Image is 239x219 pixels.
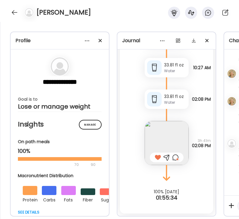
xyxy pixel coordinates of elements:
div: 70 [18,161,89,168]
div: 90 [90,161,96,168]
div: sugar [100,195,114,204]
div: Goal is to [18,96,102,103]
div: 01:55:34 [117,194,216,201]
img: avatars%2F4pOFJhgMtKUhMyBFIMkzbkbx04l1 [227,69,236,78]
div: Macronutrient Distribution [18,173,119,179]
div: fats [61,195,76,204]
img: bg-avatar-default.svg [25,8,33,17]
div: 33.81 fl oz [164,62,186,68]
div: 100% [DATE] [117,189,216,194]
div: protein [23,195,37,204]
span: 3h 41m [192,138,211,143]
div: 100% [18,147,102,155]
span: 02:08 PM [192,143,211,148]
img: images%2FKctm46SuybbMQSXT8hwA8FvFJK03%2Fj0BEqBSwTaU9lN2EdyHX%2F6CidO0zlZq8knrSBk8qs_240 [145,121,189,165]
h2: Insights [18,120,102,129]
div: On path meals [18,139,102,145]
h4: [PERSON_NAME] [36,8,91,17]
div: fiber [81,195,95,204]
img: bg-avatar-default.svg [227,139,236,148]
span: 02:08 PM [192,97,211,102]
div: Profile [15,37,104,44]
img: avatars%2F4pOFJhgMtKUhMyBFIMkzbkbx04l1 [227,97,236,106]
div: Journal [122,37,211,44]
img: bg-avatar-default.svg [51,57,69,76]
div: Water [164,68,186,74]
div: 33.81 fl oz [164,93,186,100]
div: Water [164,100,186,105]
span: 10:27 AM [193,65,211,70]
div: carbs [42,195,56,204]
div: Lose or manage weight [18,103,102,110]
div: Manage [79,120,102,130]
